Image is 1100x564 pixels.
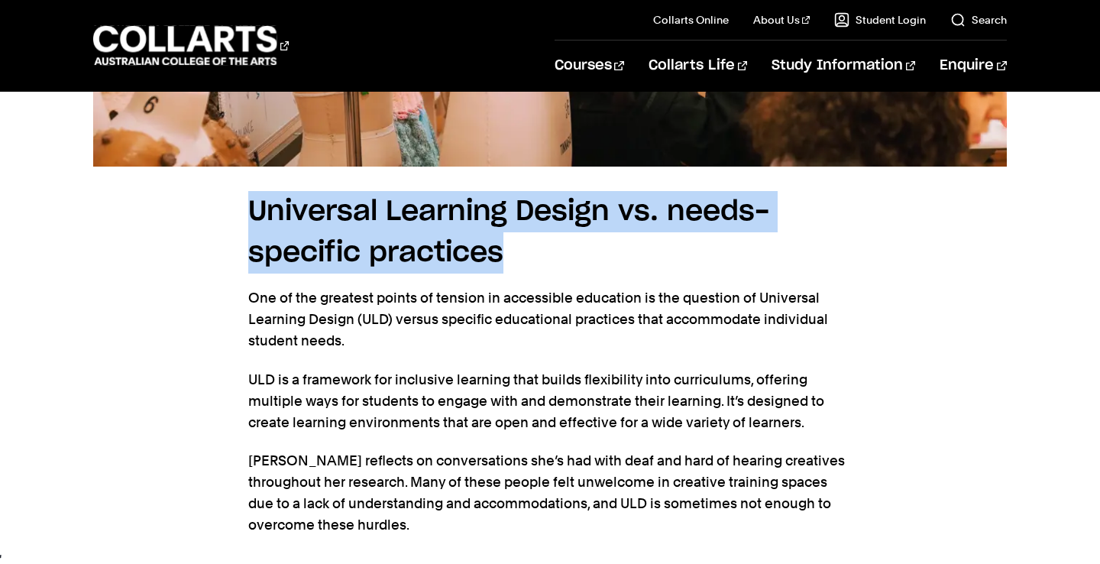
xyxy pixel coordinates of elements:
a: Collarts Online [653,12,729,28]
p: One of the greatest points of tension in accessible education is the question of Universal Learni... [248,287,852,352]
a: Student Login [834,12,926,28]
a: About Us [753,12,810,28]
p: ULD is a framework for inclusive learning that builds flexibility into curriculums, offering mult... [248,369,852,433]
a: Collarts Life [649,41,747,91]
a: Enquire [940,41,1006,91]
div: Go to homepage [93,24,289,67]
a: Courses [555,41,624,91]
a: Search [950,12,1007,28]
h4: Universal Learning Design vs. needs-specific practices [248,191,852,274]
a: Study Information [772,41,915,91]
p: [PERSON_NAME] reflects on conversations she’s had with deaf and hard of hearing creatives through... [248,450,852,536]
